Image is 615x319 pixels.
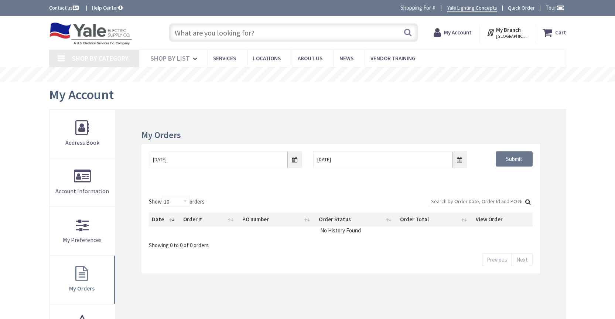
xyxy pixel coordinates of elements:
div: My Branch [GEOGRAPHIC_DATA], [GEOGRAPHIC_DATA] [486,26,527,39]
img: Yale Electric Supply Co. [49,22,133,45]
span: Shopping For [400,4,431,11]
a: My Preferences [49,207,116,255]
a: Previous [482,253,512,266]
span: About Us [298,55,322,62]
a: Address Book [49,110,116,158]
select: Showorders [162,196,189,207]
span: Locations [253,55,281,62]
a: My Account [434,26,472,39]
a: Contact us [49,4,80,11]
span: News [339,55,353,62]
h3: My Orders [141,130,540,140]
a: Quick Order [508,4,535,11]
input: Submit [496,151,533,167]
th: Order Status: activate to sort column ascending [316,212,397,226]
th: PO number: activate to sort column ascending [239,212,316,226]
span: My Orders [69,285,95,292]
strong: My Account [444,29,472,36]
strong: Cart [555,26,566,39]
strong: # [432,4,435,11]
a: Yale Lighting Concepts [447,4,497,12]
strong: My Branch [496,26,521,33]
th: Order #: activate to sort column ascending [180,212,239,226]
span: Address Book [65,139,99,146]
a: Help Center [92,4,123,11]
span: Tour [546,4,564,11]
span: Services [213,55,236,62]
span: Shop By List [150,54,190,63]
span: Account Information [55,187,109,195]
td: No History Found [149,226,532,234]
span: My Preferences [63,236,102,244]
span: Vendor Training [370,55,416,62]
th: Date [149,212,180,226]
th: Order Total: activate to sort column ascending [397,212,473,226]
input: What are you looking for? [169,23,418,42]
input: Search: [429,196,533,207]
a: Account Information [49,158,116,206]
label: Show orders [149,196,205,207]
th: View Order [473,212,533,226]
span: Shop By Category [72,54,129,63]
div: Showing 0 to 0 of 0 orders [149,236,532,249]
span: [GEOGRAPHIC_DATA], [GEOGRAPHIC_DATA] [496,33,527,39]
a: My Orders [49,256,116,304]
a: Next [512,253,533,266]
span: My Account [49,86,114,103]
a: Cart [543,26,566,39]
